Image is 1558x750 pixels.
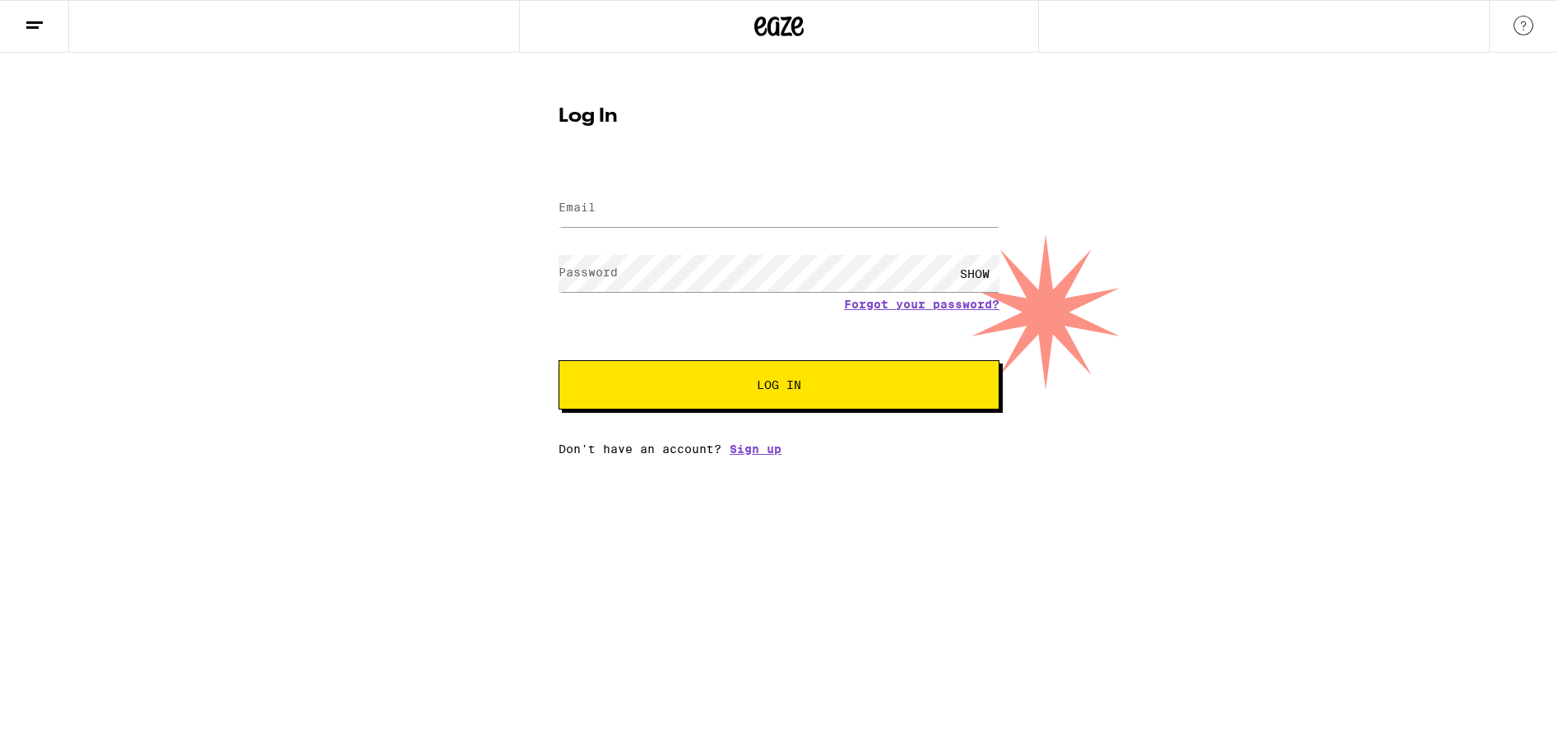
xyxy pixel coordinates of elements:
[730,442,781,456] a: Sign up
[559,190,999,227] input: Email
[559,266,618,279] label: Password
[757,379,801,391] span: Log In
[844,298,999,311] a: Forgot your password?
[559,442,999,456] div: Don't have an account?
[950,255,999,292] div: SHOW
[559,107,999,127] h1: Log In
[559,360,999,410] button: Log In
[559,201,596,214] label: Email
